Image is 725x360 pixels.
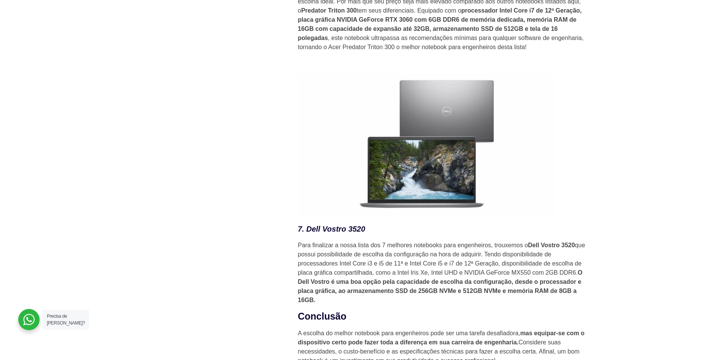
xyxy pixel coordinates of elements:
strong: Conclusão [298,311,347,322]
p: Para finalizar a nossa lista dos 7 melhores notebooks para engenheiros, trouxemos o que possui po... [298,241,587,305]
span: Precisa de [PERSON_NAME]? [47,314,85,326]
iframe: Chat Widget [588,262,725,360]
em: 7. Dell Vostro 3520 [298,225,365,233]
strong: Predator Triton 300 [301,7,357,14]
strong: Dell Vostro 3520 [528,242,575,248]
strong: mas equipar-se com o dispositivo certo pode fazer toda a diferença em sua carreira de engenharia. [298,330,585,346]
strong: O Dell Vostro é uma boa opção pela capacidade de escolha da configuração, desde o processador e p... [298,269,583,303]
div: Widget de chat [588,262,725,360]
